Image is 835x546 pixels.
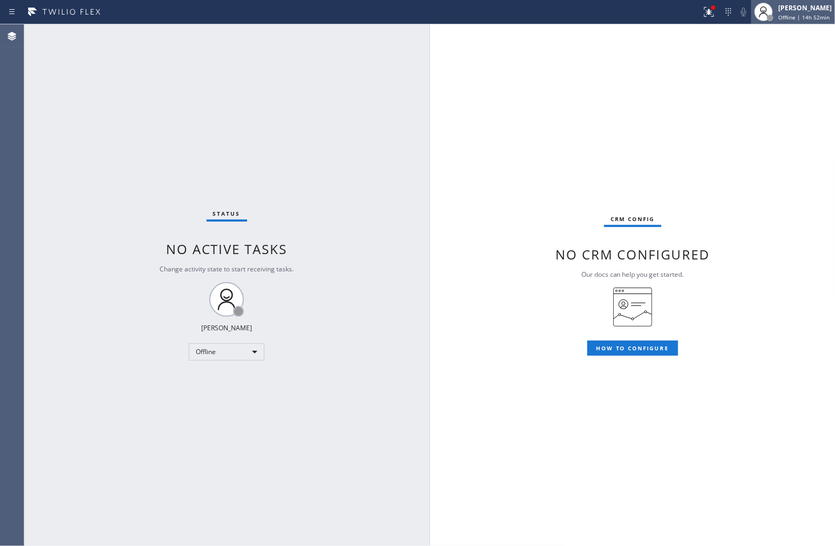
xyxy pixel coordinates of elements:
[166,240,288,258] span: No active tasks
[189,343,264,361] div: Offline
[160,264,294,274] span: Change activity state to start receiving tasks.
[611,215,655,223] span: CRM config
[778,3,832,12] div: [PERSON_NAME]
[581,270,684,279] span: Our docs can help you get started.
[778,14,830,21] span: Offline | 14h 52min
[201,323,252,332] div: [PERSON_NAME]
[587,341,678,356] button: HOW TO CONFIGURE
[736,4,751,19] button: Mute
[213,210,241,217] span: Status
[555,245,710,263] span: No CRM configured
[596,344,670,352] span: HOW TO CONFIGURE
